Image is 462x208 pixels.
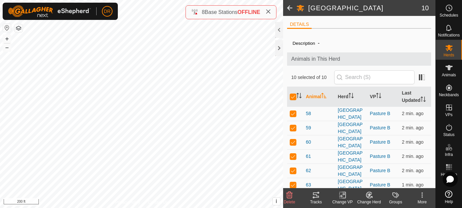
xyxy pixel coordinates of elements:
button: Reset Map [3,24,11,32]
div: [GEOGRAPHIC_DATA] [338,164,364,178]
span: 58 [306,110,311,117]
th: Last Updated [399,87,431,107]
span: Infra [445,153,453,157]
span: Neckbands [439,93,459,97]
div: Tracks [303,199,329,205]
th: Herd [335,87,367,107]
div: More [409,199,435,205]
p-sorticon: Activate to sort [421,98,426,103]
span: i [275,198,277,204]
a: Pasture B [370,154,390,159]
button: i [273,198,280,205]
span: Aug 25, 2025, 8:53 AM [402,154,424,159]
span: Animals in This Herd [291,55,427,63]
a: Pasture B [370,111,390,116]
span: Aug 25, 2025, 8:53 AM [402,125,424,130]
span: Notifications [438,33,460,37]
a: Privacy Policy [115,199,140,205]
span: VPs [445,113,452,117]
input: Search (S) [334,70,415,84]
span: OFFLINE [238,9,260,15]
span: 61 [306,153,311,160]
a: Pasture B [370,139,390,145]
span: Status [443,133,454,137]
button: Map Layers [15,24,23,32]
div: [GEOGRAPHIC_DATA] [338,178,364,192]
div: [GEOGRAPHIC_DATA] [338,121,364,135]
span: 60 [306,139,311,146]
span: Aug 25, 2025, 8:53 AM [402,111,424,116]
span: DR [104,8,111,15]
a: Contact Us [148,199,168,205]
span: Delete [284,200,295,204]
span: 63 [306,181,311,188]
p-sorticon: Activate to sort [348,94,354,99]
th: VP [367,87,399,107]
span: 59 [306,124,311,131]
div: [GEOGRAPHIC_DATA] [338,107,364,121]
span: Help [445,200,453,204]
span: Aug 25, 2025, 8:53 AM [402,139,424,145]
p-sorticon: Activate to sort [321,94,327,99]
a: Help [436,188,462,206]
span: 10 [422,3,429,13]
a: Pasture B [370,182,390,187]
div: Change VP [329,199,356,205]
a: Pasture B [370,125,390,130]
div: [GEOGRAPHIC_DATA] [338,135,364,149]
button: + [3,35,11,43]
img: Gallagher Logo [8,5,91,17]
span: Schedules [439,13,458,17]
div: Groups [382,199,409,205]
div: Change Herd [356,199,382,205]
span: Aug 25, 2025, 8:54 AM [402,182,424,187]
span: Heatmap [441,173,457,176]
span: 10 selected of 10 [291,74,334,81]
h2: [GEOGRAPHIC_DATA] [308,4,422,12]
p-sorticon: Activate to sort [376,94,381,99]
span: Aug 25, 2025, 8:53 AM [402,168,424,173]
span: Base Stations [205,9,238,15]
label: Description [292,41,315,46]
span: - [315,37,322,48]
span: Animals [442,73,456,77]
span: 8 [202,9,205,15]
p-sorticon: Activate to sort [296,94,302,99]
span: 62 [306,167,311,174]
a: Pasture B [370,168,390,173]
span: Herds [443,53,454,57]
th: Animal [303,87,335,107]
div: [GEOGRAPHIC_DATA] [338,150,364,164]
button: – [3,43,11,51]
li: DETAILS [287,21,311,29]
